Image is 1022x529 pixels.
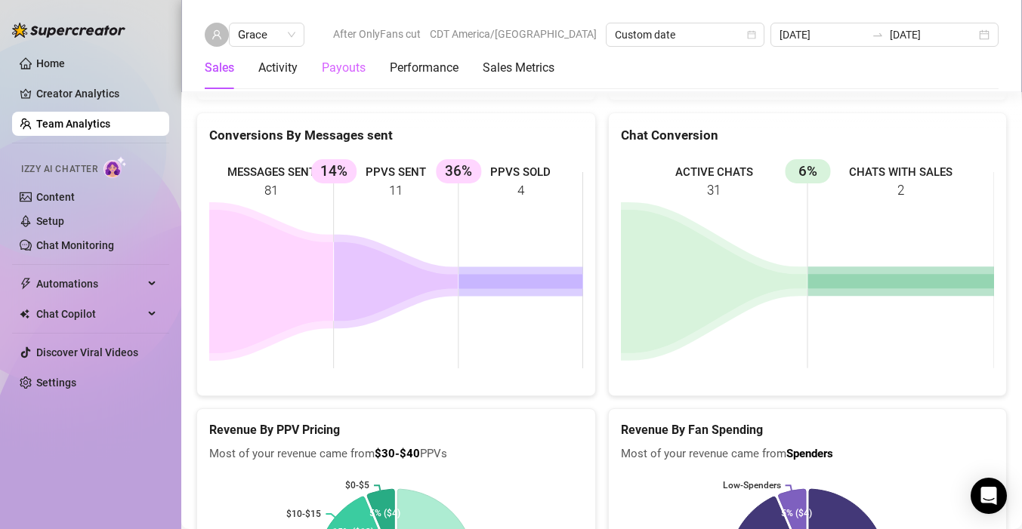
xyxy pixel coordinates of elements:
div: Chat Conversion [621,125,995,146]
a: Content [36,191,75,203]
text: $10-$15 [286,509,321,520]
span: Grace [238,23,295,46]
span: Custom date [615,23,755,46]
a: Chat Monitoring [36,239,114,251]
a: Discover Viral Videos [36,346,138,358]
span: CDT America/[GEOGRAPHIC_DATA] [430,23,597,45]
text: Low-Spenders [722,481,780,491]
b: Spenders [786,447,833,460]
input: Start date [780,26,866,43]
h5: Revenue By PPV Pricing [209,421,583,439]
span: Izzy AI Chatter [21,162,97,177]
div: Payouts [322,59,366,77]
div: Open Intercom Messenger [971,478,1007,514]
div: Performance [390,59,459,77]
a: Setup [36,215,64,227]
div: Conversions By Messages sent [209,125,583,146]
span: to [872,29,884,41]
span: user [212,29,222,40]
span: thunderbolt [20,278,32,290]
span: Chat Copilot [36,302,144,326]
img: AI Chatter [103,156,127,178]
a: Home [36,57,65,69]
span: After OnlyFans cut [333,23,421,45]
span: swap-right [872,29,884,41]
img: logo-BBDzfeDw.svg [12,23,125,38]
text: $0-$5 [345,481,369,491]
a: Creator Analytics [36,82,157,106]
a: Settings [36,377,76,389]
span: Most of your revenue came from PPVs [209,445,583,463]
h5: Revenue By Fan Spending [621,421,995,439]
span: calendar [747,30,756,39]
b: $30-$40 [375,447,420,460]
a: Team Analytics [36,118,110,130]
div: Sales [205,59,234,77]
input: End date [890,26,976,43]
span: Automations [36,272,144,296]
div: Sales Metrics [483,59,554,77]
img: Chat Copilot [20,309,29,319]
span: Most of your revenue came from [621,445,995,463]
div: Activity [258,59,298,77]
